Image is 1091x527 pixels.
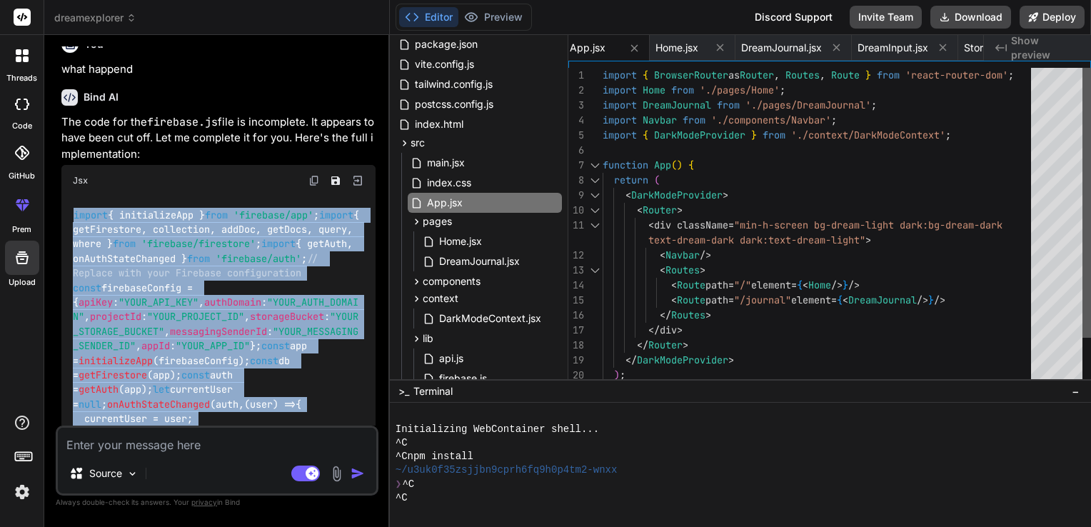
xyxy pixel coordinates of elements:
span: { [688,159,694,171]
div: 7 [568,158,584,173]
span: /> [934,293,945,306]
span: getAuth [79,383,119,396]
span: let [153,383,170,396]
span: = [728,278,734,291]
span: Initializing WebContainer shell... [396,423,599,436]
span: './components/Navbar' [711,114,831,126]
div: 12 [568,248,584,263]
span: "/journal" [734,293,791,306]
code: firebase.js [147,115,218,129]
span: api.js [438,350,465,367]
span: Home.jsx [655,41,698,55]
span: text-dream-dark dark:text-dream-light" [648,234,865,246]
span: from [671,84,694,96]
p: what happend [61,61,376,78]
span: ( [654,174,660,186]
span: 'firebase/auth' [216,252,301,265]
label: Upload [9,276,36,288]
span: − [1072,384,1080,398]
span: Jsx [73,175,88,186]
span: "YOUR_PROJECT_ID" [147,311,244,323]
span: > [677,204,683,216]
img: settings [10,480,34,504]
span: DreamJournal [643,99,711,111]
span: Router [643,204,677,216]
span: Home.jsx [438,233,483,250]
img: attachment [328,466,345,482]
span: import [603,69,637,81]
div: 5 [568,128,584,143]
span: vite.config.js [413,56,476,73]
span: App [654,159,671,171]
span: > [677,323,683,336]
span: DarkModeProvider [654,129,745,141]
span: element [791,293,831,306]
span: div [660,323,677,336]
img: Open in Browser [351,174,364,187]
span: import [74,209,108,221]
span: Route [677,293,705,306]
span: 'firebase/app' [233,209,313,221]
span: 'react-router-dom' [905,69,1008,81]
div: 20 [568,368,584,383]
span: import [319,209,353,221]
div: 17 [568,323,584,338]
span: authDomain [204,296,261,308]
p: Source [89,466,122,481]
span: element [751,278,791,291]
span: src [411,136,425,150]
span: ^C [396,436,408,450]
span: < [637,204,643,216]
span: = [831,293,837,306]
span: </ [648,323,660,336]
div: 3 [568,98,584,113]
span: = [728,219,734,231]
div: 10 [568,203,584,218]
span: Routes [665,263,700,276]
span: messagingSenderId [170,325,267,338]
div: Click to collapse the range. [585,203,604,218]
div: 6 [568,143,584,158]
span: > [705,308,711,321]
div: 2 [568,83,584,98]
span: Route [831,69,860,81]
div: 18 [568,338,584,353]
span: './pages/DreamJournal' [745,99,871,111]
span: DreamInput.jsx [858,41,928,55]
div: 4 [568,113,584,128]
span: Show preview [1011,34,1080,62]
span: 'firebase/firestore' [141,238,256,251]
span: > [683,338,688,351]
span: </ [637,338,648,351]
button: Download [930,6,1011,29]
span: , [774,69,780,81]
span: lib [423,331,433,346]
span: ; [620,368,625,381]
span: } [751,129,757,141]
img: icon [351,466,365,481]
span: DreamJournal [848,293,917,306]
span: initializeApp [79,354,153,367]
span: from [763,129,785,141]
span: { [837,293,843,306]
span: Router [740,69,774,81]
span: getFirestore [79,368,147,381]
span: StoryDisplay.jsx [964,41,1038,55]
span: return [614,174,648,186]
span: import [603,84,637,96]
span: Home [643,84,665,96]
span: projectId [90,311,141,323]
span: import [603,129,637,141]
span: index.html [413,116,465,133]
span: DarkModeProvider [631,189,723,201]
span: firebase.js [438,370,488,387]
span: postcss.config.js [413,96,495,113]
span: < [671,278,677,291]
span: Home [808,278,831,291]
span: < [660,263,665,276]
span: Routes [671,308,705,321]
span: dreamexplorer [54,11,136,25]
span: Navbar [665,249,700,261]
span: Routes [785,69,820,81]
span: ( ) => [244,398,296,411]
